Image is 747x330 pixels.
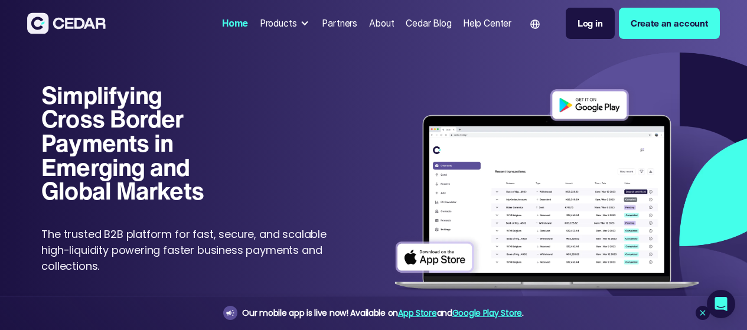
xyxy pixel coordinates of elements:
a: Help Center [458,11,516,36]
a: Partners [318,11,362,36]
img: announcement [226,308,235,318]
div: Log in [578,17,603,30]
a: Log in [566,8,615,39]
a: App Store [398,307,436,319]
a: Create an account [619,8,720,39]
div: Cedar Blog [406,17,451,30]
div: Open Intercom Messenger [707,290,735,318]
div: Home [222,17,248,30]
div: Partners [322,17,357,30]
p: The trusted B2B platform for fast, secure, and scalable high-liquidity powering faster business p... [41,226,342,274]
h1: Simplifying Cross Border Payments in Emerging and Global Markets [41,83,221,203]
div: About [369,17,394,30]
a: Home [217,11,253,36]
a: Cedar Blog [401,11,456,36]
div: Products [255,12,315,35]
a: Google Play Store [452,307,522,319]
div: Products [260,17,297,30]
div: Help Center [463,17,511,30]
div: Our mobile app is live now! Available on and . [242,306,523,321]
a: About [364,11,399,36]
